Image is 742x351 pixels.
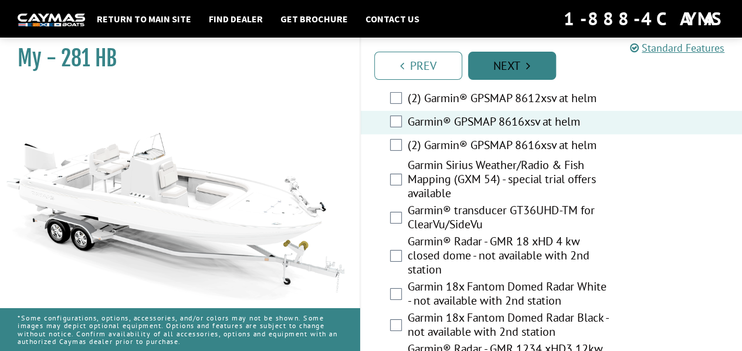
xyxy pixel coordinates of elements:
div: 1-888-4CAYMAS [564,6,724,32]
a: Get Brochure [275,11,354,26]
label: Garmin® GPSMAP 8616xsv at helm [408,114,608,131]
img: white-logo-c9c8dbefe5ff5ceceb0f0178aa75bf4bb51f6bca0971e226c86eb53dfe498488.png [18,14,85,26]
p: *Some configurations, options, accessories, and/or colors may not be shown. Some images may depic... [18,308,342,351]
label: Garmin 18x Fantom Domed Radar Black - not available with 2nd station [408,310,608,342]
label: Garmin® transducer GT36UHD-TM for ClearVu/SideVu [408,203,608,234]
a: Next [468,52,556,80]
label: Garmin® Radar - GMR 18 xHD 4 kw closed dome - not available with 2nd station [408,234,608,279]
label: Garmin 18x Fantom Domed Radar White - not available with 2nd station [408,279,608,310]
label: Garmin Sirius Weather/Radio & Fish Mapping (GXM 54) - special trial offers available [408,158,608,203]
a: Prev [374,52,462,80]
h1: My - 281 HB [18,45,330,72]
label: (2) Garmin® GPSMAP 8612xsv at helm [408,91,608,108]
a: Contact Us [360,11,425,26]
label: (2) Garmin® GPSMAP 8616xsv at helm [408,138,608,155]
a: Find Dealer [203,11,269,26]
a: Return to main site [91,11,197,26]
a: Standard Features [630,41,724,55]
